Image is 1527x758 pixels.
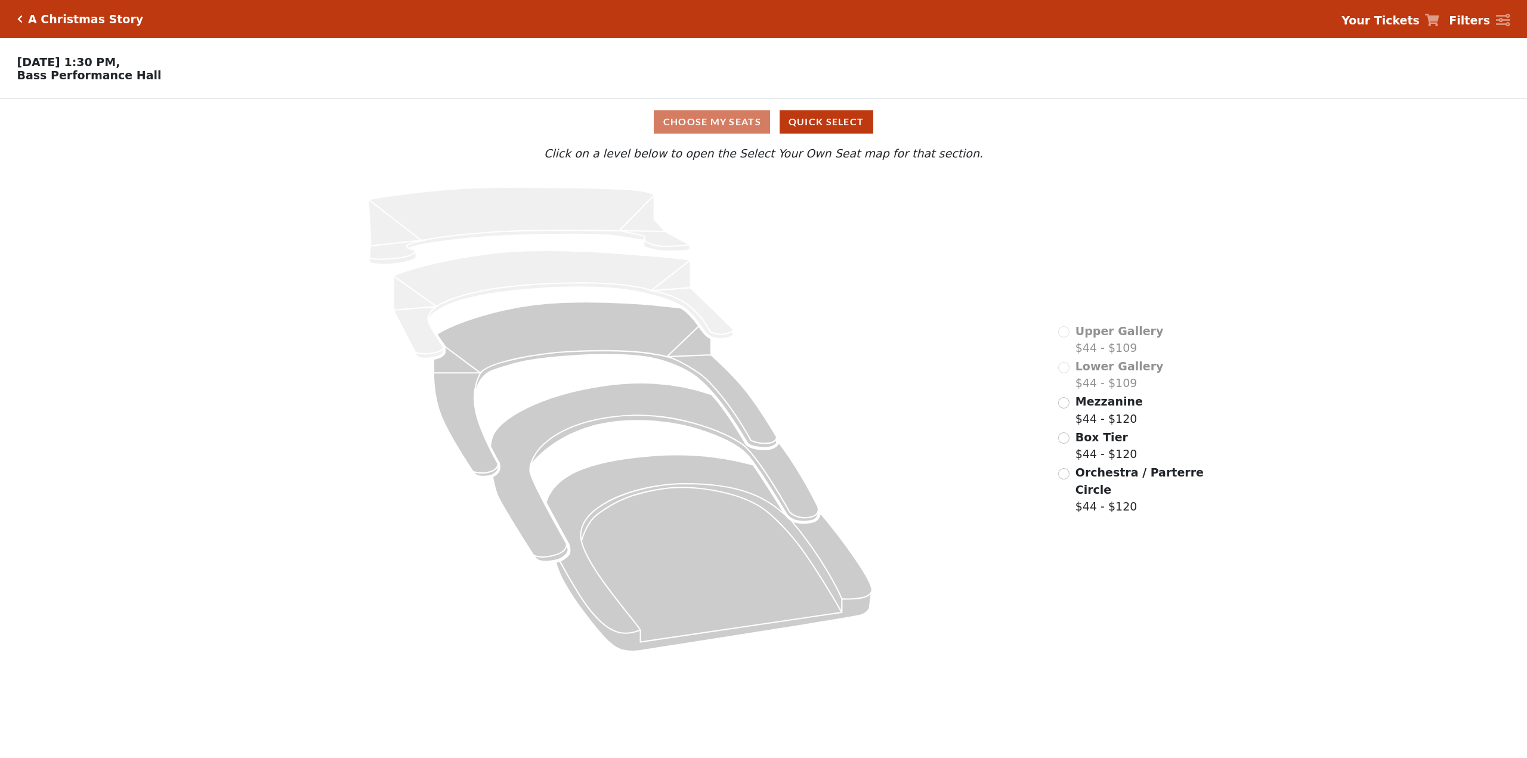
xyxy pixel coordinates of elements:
path: Orchestra / Parterre Circle - Seats Available: 117 [546,455,872,652]
label: $44 - $120 [1075,429,1137,463]
path: Lower Gallery - Seats Available: 0 [394,250,734,358]
label: $44 - $109 [1075,358,1164,392]
label: $44 - $109 [1075,323,1164,357]
label: $44 - $120 [1075,464,1205,515]
button: Quick Select [780,110,873,134]
span: Upper Gallery [1075,324,1164,338]
a: Filters [1449,12,1510,29]
a: Your Tickets [1341,12,1439,29]
p: Click on a level below to open the Select Your Own Seat map for that section. [199,145,1328,162]
span: Box Tier [1075,431,1128,444]
a: Click here to go back to filters [17,15,23,23]
h5: A Christmas Story [28,13,143,26]
span: Lower Gallery [1075,360,1164,373]
span: Orchestra / Parterre Circle [1075,466,1204,496]
label: $44 - $120 [1075,393,1143,427]
strong: Filters [1449,14,1490,27]
span: Mezzanine [1075,395,1143,408]
path: Upper Gallery - Seats Available: 0 [369,187,690,264]
strong: Your Tickets [1341,14,1420,27]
